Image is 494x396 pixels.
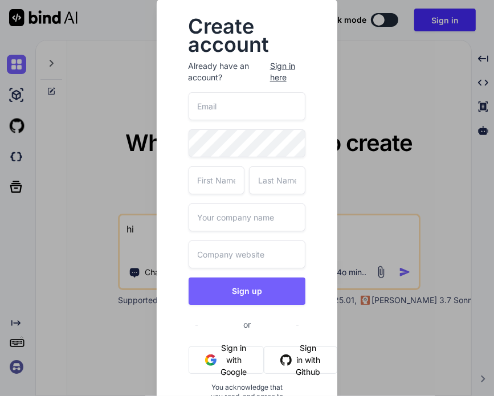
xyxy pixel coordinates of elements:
[189,240,306,268] input: Company website
[189,17,306,54] h2: Create account
[205,354,217,366] img: google
[189,92,306,120] input: Email
[189,346,264,374] button: Sign in with Google
[280,354,292,366] img: github
[198,311,296,338] span: or
[189,277,306,305] button: Sign up
[189,166,245,194] input: First Name
[249,166,305,194] input: Last Name
[264,346,337,374] button: Sign in with Github
[189,203,306,231] input: Your company name
[270,60,306,83] div: Sign in here
[189,60,306,83] p: Already have an account?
